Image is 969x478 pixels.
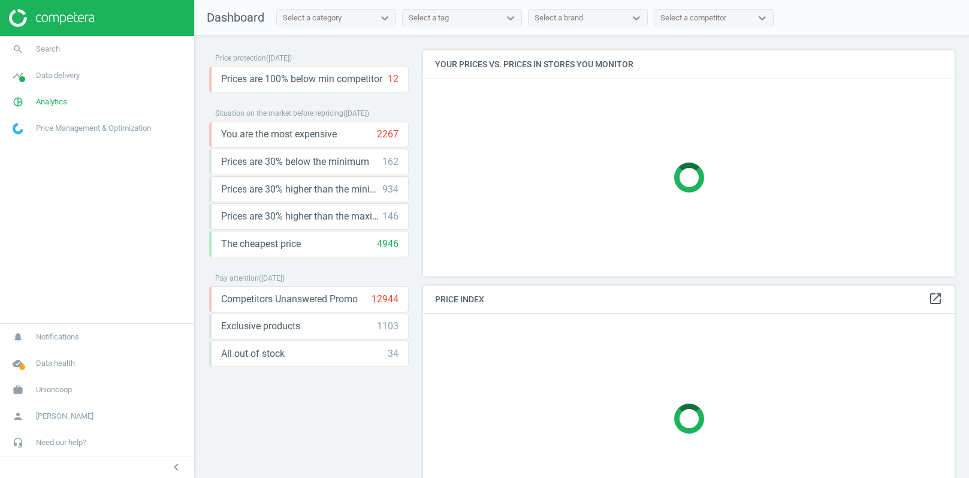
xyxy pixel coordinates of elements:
[221,183,382,196] span: Prices are 30% higher than the minimum
[7,352,29,375] i: cloud_done
[13,123,23,134] img: wGWNvw8QSZomAAAAABJRU5ErkJggg==
[36,411,93,422] span: [PERSON_NAME]
[215,274,259,282] span: Pay attention
[207,10,264,25] span: Dashboard
[535,13,583,23] div: Select a brand
[377,128,399,141] div: 2267
[7,431,29,454] i: headset_mic
[409,13,449,23] div: Select a tag
[266,54,292,62] span: ( [DATE] )
[423,50,955,79] h4: Your prices vs. prices in stores you monitor
[36,44,60,55] span: Search
[660,13,726,23] div: Select a competitor
[215,54,266,62] span: Price protection
[7,64,29,87] i: timeline
[388,347,399,360] div: 34
[36,70,80,81] span: Data delivery
[343,109,369,118] span: ( [DATE] )
[36,437,86,448] span: Need our help?
[9,9,94,27] img: ajHJNr6hYgQAAAAASUVORK5CYII=
[382,210,399,223] div: 146
[377,320,399,333] div: 1103
[259,274,285,282] span: ( [DATE] )
[221,293,358,306] span: Competitors Unanswered Promo
[372,293,399,306] div: 12944
[7,405,29,428] i: person
[36,332,79,342] span: Notifications
[215,109,343,118] span: Situation on the market before repricing
[283,13,342,23] div: Select a category
[7,378,29,401] i: work
[36,123,151,134] span: Price Management & Optimization
[221,238,301,251] span: The cheapest price
[382,183,399,196] div: 934
[221,155,369,169] span: Prices are 30% below the minimum
[36,358,75,369] span: Data health
[221,347,285,360] span: All out of stock
[221,320,300,333] span: Exclusive products
[161,459,191,475] button: chevron_left
[169,460,183,474] i: chevron_left
[388,73,399,86] div: 12
[382,155,399,169] div: 162
[7,326,29,348] i: notifications
[928,291,943,307] a: open_in_new
[7,91,29,113] i: pie_chart_outlined
[221,210,382,223] span: Prices are 30% higher than the maximal
[928,291,943,306] i: open_in_new
[221,128,337,141] span: You are the most expensive
[377,238,399,251] div: 4946
[423,285,955,314] h4: Price Index
[36,384,72,395] span: Unioncoop
[221,73,382,86] span: Prices are 100% below min competitor
[36,97,67,107] span: Analytics
[7,38,29,61] i: search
